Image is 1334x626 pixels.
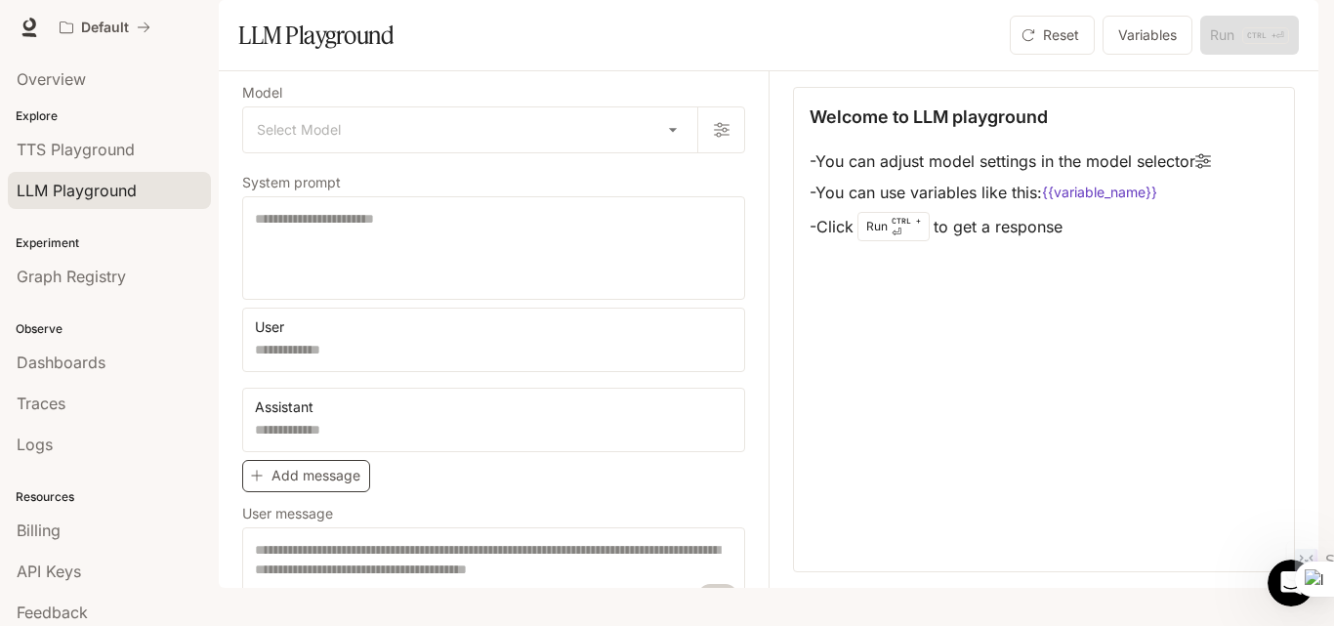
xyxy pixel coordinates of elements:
button: Add message [242,460,370,492]
button: User [250,312,309,343]
div: Select Model [243,107,697,152]
p: CTRL + [892,215,921,227]
iframe: Intercom live chat [1268,560,1314,606]
div: Run [857,212,930,241]
li: - You can use variables like this: [810,177,1211,208]
button: All workspaces [51,8,159,47]
p: ⏎ [892,215,921,238]
p: Model [242,86,282,100]
button: Reset [1010,16,1095,55]
p: System prompt [242,176,341,189]
p: Default [81,20,129,36]
code: {{variable_name}} [1042,183,1157,202]
p: User message [242,507,333,521]
span: Select Model [257,120,341,140]
li: - Click to get a response [810,208,1211,245]
li: - You can adjust model settings in the model selector [810,146,1211,177]
button: Assistant [250,392,338,423]
h1: LLM Playground [238,16,394,55]
button: Variables [1103,16,1192,55]
p: Welcome to LLM playground [810,104,1048,130]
